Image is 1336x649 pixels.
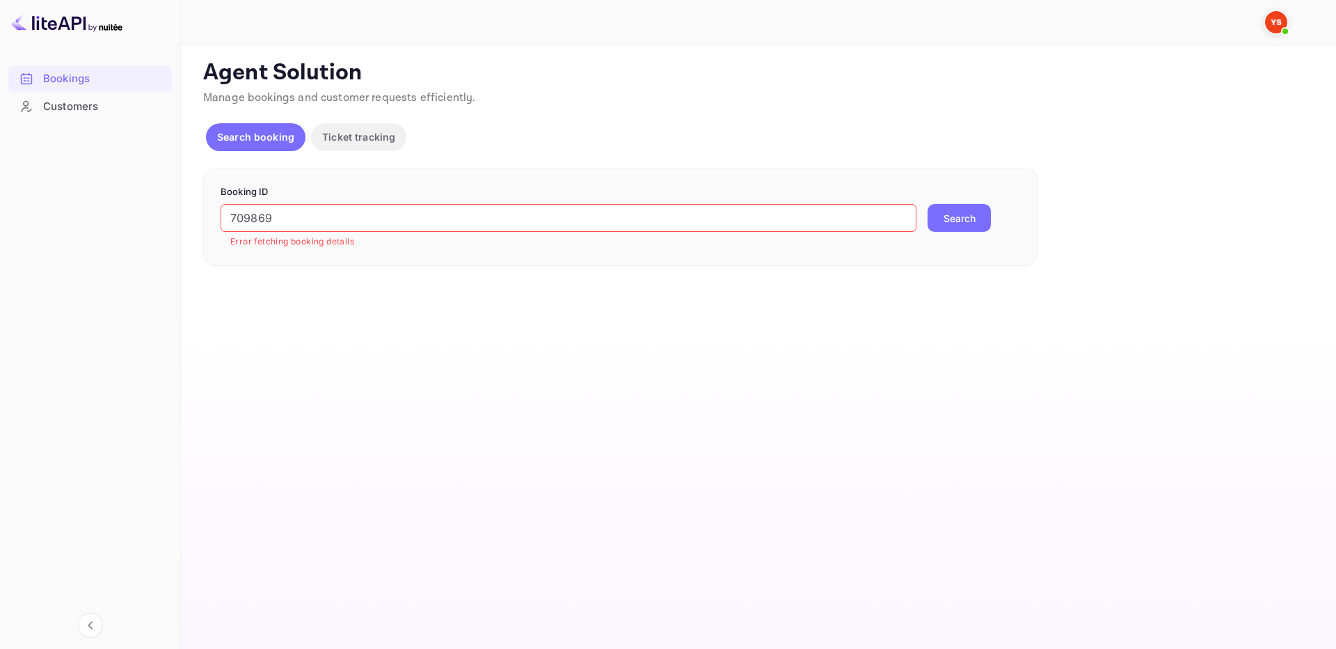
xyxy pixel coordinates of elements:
[78,613,103,638] button: Collapse navigation
[322,130,395,144] p: Ticket tracking
[43,71,165,87] div: Bookings
[11,11,122,33] img: LiteAPI logo
[928,204,991,232] button: Search
[8,93,172,120] div: Customers
[217,130,294,144] p: Search booking
[43,99,165,115] div: Customers
[8,65,172,91] a: Bookings
[230,235,907,249] p: Error fetching booking details
[8,93,172,119] a: Customers
[8,65,172,93] div: Bookings
[221,204,916,232] input: Enter Booking ID (e.g., 63782194)
[203,59,1311,87] p: Agent Solution
[203,91,476,105] span: Manage bookings and customer requests efficiently.
[221,185,1021,199] p: Booking ID
[1265,11,1287,33] img: Yandex Support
